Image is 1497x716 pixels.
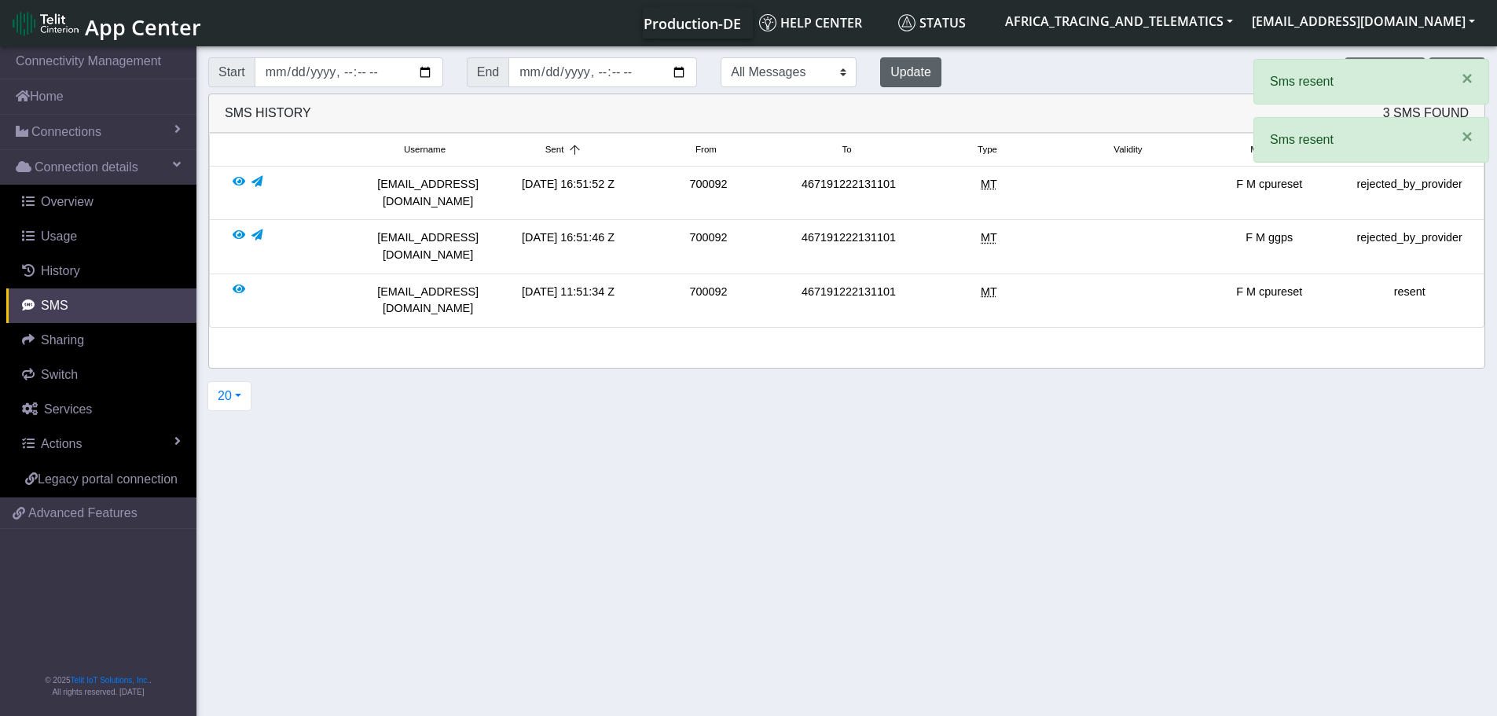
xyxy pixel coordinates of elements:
div: rejected_by_provider [1340,229,1480,263]
a: Actions [6,427,196,461]
span: End [467,57,509,87]
a: Usage [6,219,196,254]
span: Username [404,143,446,156]
a: Your current platform instance [643,7,740,39]
button: Export [1429,57,1485,87]
span: Help center [759,14,862,31]
button: AFRICA_TRACING_AND_TELEMATICS [996,7,1242,35]
div: rejected_by_provider [1340,176,1480,210]
img: status.svg [898,14,915,31]
span: Switch [41,368,78,381]
button: Close [1446,60,1488,97]
a: Services [6,392,196,427]
a: Status [892,7,996,39]
div: 467191222131101 [779,176,919,210]
span: Advanced Features [28,504,138,523]
a: Overview [6,185,196,219]
span: Mobile Terminated [981,178,997,190]
div: resent [1340,284,1480,318]
span: Mobile Terminated [981,231,997,244]
span: Start [208,57,255,87]
a: SMS [6,288,196,323]
span: Sent [545,143,564,156]
div: [EMAIL_ADDRESS][DOMAIN_NAME] [358,229,497,263]
div: 467191222131101 [779,284,919,318]
div: [DATE] 16:51:52 Z [498,176,638,210]
button: 20 [207,381,251,411]
a: Telit IoT Solutions, Inc. [71,676,149,685]
span: Message [1250,143,1287,156]
div: 700092 [638,284,778,318]
span: Overview [41,195,94,208]
span: SMS [41,299,68,312]
span: × [1462,126,1473,147]
a: App Center [13,6,199,40]
span: To [842,143,851,156]
button: [EMAIL_ADDRESS][DOMAIN_NAME] [1242,7,1484,35]
div: [EMAIL_ADDRESS][DOMAIN_NAME] [358,284,497,318]
a: History [6,254,196,288]
span: Legacy portal connection [38,472,178,486]
span: Connection details [35,158,138,177]
span: Status [898,14,966,31]
a: Sharing [6,323,196,358]
span: Mobile Terminated [981,285,997,298]
div: SMS History [209,94,1484,133]
button: Close [1446,118,1488,156]
p: Sms resent [1270,72,1438,91]
button: Update [880,57,941,87]
div: 700092 [638,176,778,210]
a: Switch [6,358,196,392]
p: Sms resent [1270,130,1438,149]
span: × [1462,68,1473,89]
span: Usage [41,229,77,243]
a: Help center [753,7,892,39]
span: App Center [85,13,201,42]
div: [DATE] 16:51:46 Z [498,229,638,263]
img: knowledge.svg [759,14,776,31]
div: 700092 [638,229,778,263]
span: Production-DE [644,14,741,33]
div: F M cpureset [1199,176,1339,210]
img: logo-telit-cinterion-gw-new.png [13,11,79,36]
span: Actions [41,437,82,450]
span: Validity [1114,143,1142,156]
span: Connections [31,123,101,141]
div: [EMAIL_ADDRESS][DOMAIN_NAME] [358,176,497,210]
span: Type [978,143,997,156]
span: Services [44,402,92,416]
span: From [695,143,717,156]
div: 467191222131101 [779,229,919,263]
div: F M cpureset [1199,284,1339,318]
div: [DATE] 11:51:34 Z [498,284,638,318]
span: Sharing [41,333,84,347]
button: Send SMS [1345,57,1425,87]
div: F M ggps [1199,229,1339,263]
span: History [41,264,80,277]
